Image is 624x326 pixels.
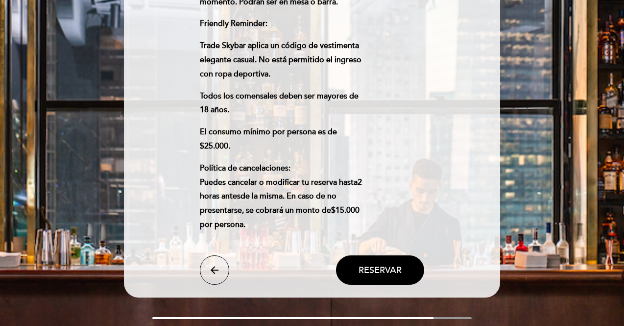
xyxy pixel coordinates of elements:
span: Puedes cancelar o modificar tu reserva hasta [200,177,358,187]
strong: $15.000 por persona [200,205,360,229]
button: Reservar [336,255,424,285]
span: El consumo mínimo por persona es de $25.000. [200,127,337,151]
i: arrow_back [209,264,220,276]
strong: Política de cancelaciones: [200,163,290,173]
span: Todos los comensales deben ser mayores de 18 años. [200,91,359,115]
span: . [243,220,245,229]
span: de la misma. En caso de no presentarse, se cobrará un monto de [200,191,336,215]
span: Trade Skybar aplica un código de vestimenta elegante casual. No está permitido el ingreso con rop... [200,41,361,79]
span: Reservar [359,265,402,276]
button: arrow_back [200,255,229,285]
strong: Friendly Reminder: [200,19,267,28]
